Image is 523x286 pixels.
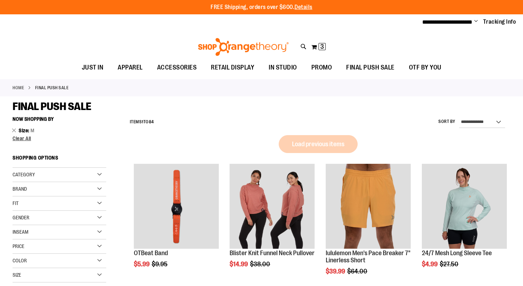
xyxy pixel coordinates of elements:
[422,164,507,250] a: 24/7 Mesh Long Sleeve Tee
[339,59,402,76] a: FINAL PUSH SALE
[326,164,411,249] img: Product image for lululemon Pace Breaker Short 7in Linerless
[13,100,91,113] span: FINAL PUSH SALE
[226,160,318,286] div: product
[13,215,29,220] span: Gender
[110,59,150,76] a: APPAREL
[474,18,478,25] button: Account menu
[118,59,143,76] span: APPAREL
[326,268,346,275] span: $39.99
[150,59,204,76] a: ACCESSORIES
[418,160,510,286] div: product
[326,164,411,250] a: Product image for lululemon Pace Breaker Short 7in Linerless
[157,59,197,76] span: ACCESSORIES
[75,59,111,76] a: JUST IN
[13,186,27,192] span: Brand
[269,59,297,76] span: IN STUDIO
[422,249,492,257] a: 24/7 Mesh Long Sleeve Tee
[295,4,312,10] a: Details
[347,268,368,275] span: $64.00
[230,261,249,268] span: $14.99
[35,85,69,91] strong: FINAL PUSH SALE
[250,261,271,268] span: $38.00
[230,164,315,250] a: Product image for Blister Knit Funnelneck Pullover
[440,261,460,268] span: $27.50
[261,59,304,76] a: IN STUDIO
[13,136,106,141] a: Clear All
[304,59,339,76] a: PROMO
[483,18,516,26] a: Tracking Info
[279,135,358,153] button: Load previous items
[13,243,24,249] span: Price
[134,261,151,268] span: $5.99
[13,172,35,177] span: Category
[13,272,21,278] span: Size
[19,128,30,133] span: Size
[82,59,104,76] span: JUST IN
[346,59,395,76] span: FINAL PUSH SALE
[409,59,442,76] span: OTF BY YOU
[134,164,219,249] img: OTBeat Band
[422,164,507,249] img: 24/7 Mesh Long Sleeve Tee
[197,38,290,56] img: Shop Orangetheory
[326,249,410,264] a: lululemon Men's Pace Breaker 7" Linerless Short
[320,43,324,50] span: 3
[130,116,154,128] h2: Items to
[30,128,34,133] span: M
[13,229,28,235] span: Inseam
[13,85,24,91] a: Home
[230,249,315,257] a: Blister Knit Funnel Neck Pullover
[438,119,456,125] label: Sort By
[130,160,222,286] div: product
[13,258,27,263] span: Color
[204,59,261,76] a: RETAIL DISPLAY
[134,249,168,257] a: OTBeat Band
[211,3,312,11] p: FREE Shipping, orders over $600.
[230,164,315,249] img: Product image for Blister Knit Funnelneck Pullover
[311,59,332,76] span: PROMO
[142,119,143,124] span: 1
[422,261,439,268] span: $4.99
[292,140,344,148] span: Load previous items
[152,261,169,268] span: $9.95
[211,59,254,76] span: RETAIL DISPLAY
[13,135,31,141] span: Clear All
[13,200,19,206] span: Fit
[13,152,106,168] strong: Shopping Options
[402,59,449,76] a: OTF BY YOU
[13,113,57,125] button: Now Shopping by
[149,119,154,124] span: 84
[134,164,219,250] a: OTBeat Band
